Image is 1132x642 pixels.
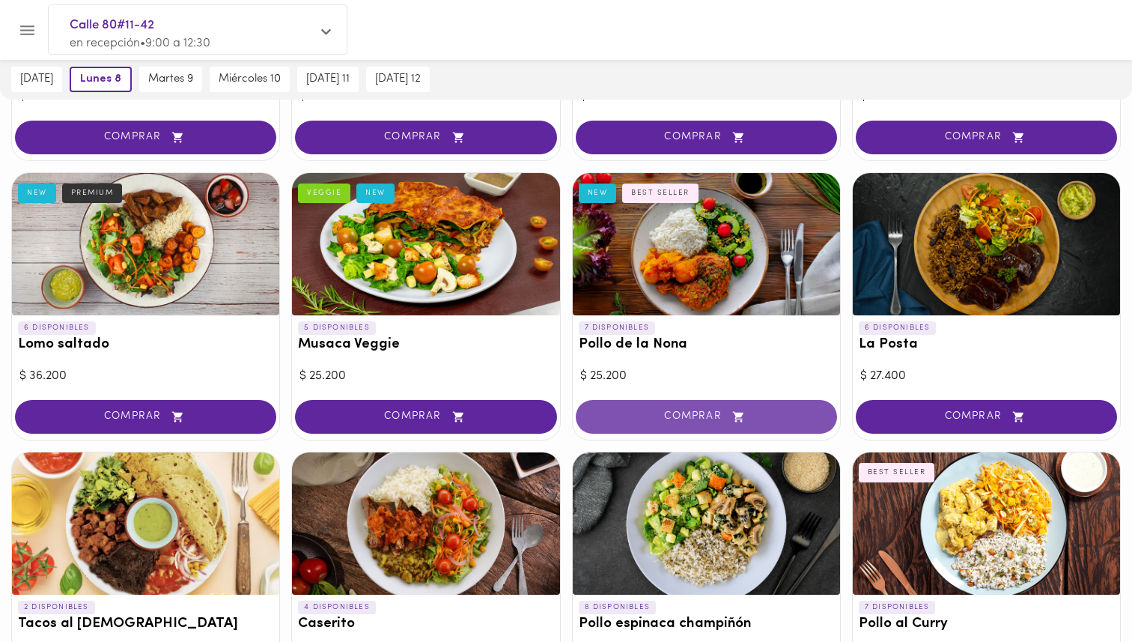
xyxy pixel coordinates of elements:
[853,452,1120,595] div: Pollo al Curry
[594,131,818,144] span: COMPRAR
[18,337,273,353] h3: Lomo saltado
[298,337,553,353] h3: Musaca Veggie
[1045,555,1117,627] iframe: Messagebird Livechat Widget
[20,73,53,86] span: [DATE]
[853,173,1120,315] div: La Posta
[292,173,559,315] div: Musaca Veggie
[580,368,833,385] div: $ 25.200
[874,411,1098,423] span: COMPRAR
[34,411,258,423] span: COMPRAR
[298,601,376,614] p: 4 DISPONIBLES
[579,601,657,614] p: 8 DISPONIBLES
[856,121,1117,154] button: COMPRAR
[15,121,276,154] button: COMPRAR
[15,400,276,434] button: COMPRAR
[292,452,559,595] div: Caserito
[18,321,96,335] p: 6 DISPONIBLES
[573,173,840,315] div: Pollo de la Nona
[18,184,56,203] div: NEW
[18,617,273,632] h3: Tacos al [DEMOGRAPHIC_DATA]
[12,173,279,315] div: Lomo saltado
[11,67,62,92] button: [DATE]
[573,452,840,595] div: Pollo espinaca champiñón
[366,67,430,92] button: [DATE] 12
[356,184,395,203] div: NEW
[18,601,95,614] p: 2 DISPONIBLES
[70,16,311,35] span: Calle 80#11-42
[576,121,837,154] button: COMPRAR
[859,321,937,335] p: 6 DISPONIBLES
[859,337,1114,353] h3: La Posta
[860,368,1113,385] div: $ 27.400
[80,73,121,86] span: lunes 8
[314,411,538,423] span: COMPRAR
[579,617,834,632] h3: Pollo espinaca champiñón
[859,601,936,614] p: 7 DISPONIBLES
[859,463,935,482] div: BEST SELLER
[210,67,290,92] button: miércoles 10
[314,131,538,144] span: COMPRAR
[70,67,132,92] button: lunes 8
[576,400,837,434] button: COMPRAR
[306,73,350,86] span: [DATE] 11
[579,321,656,335] p: 7 DISPONIBLES
[579,337,834,353] h3: Pollo de la Nona
[579,184,617,203] div: NEW
[297,67,359,92] button: [DATE] 11
[62,184,123,203] div: PREMIUM
[295,121,556,154] button: COMPRAR
[298,617,553,632] h3: Caserito
[19,368,272,385] div: $ 36.200
[9,12,46,49] button: Menu
[859,617,1114,632] h3: Pollo al Curry
[594,411,818,423] span: COMPRAR
[219,73,281,86] span: miércoles 10
[148,73,193,86] span: martes 9
[375,73,421,86] span: [DATE] 12
[299,368,552,385] div: $ 25.200
[874,131,1098,144] span: COMPRAR
[139,67,202,92] button: martes 9
[856,400,1117,434] button: COMPRAR
[298,321,376,335] p: 5 DISPONIBLES
[298,184,350,203] div: VEGGIE
[70,37,210,49] span: en recepción • 9:00 a 12:30
[295,400,556,434] button: COMPRAR
[12,452,279,595] div: Tacos al Pastor
[622,184,699,203] div: BEST SELLER
[34,131,258,144] span: COMPRAR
